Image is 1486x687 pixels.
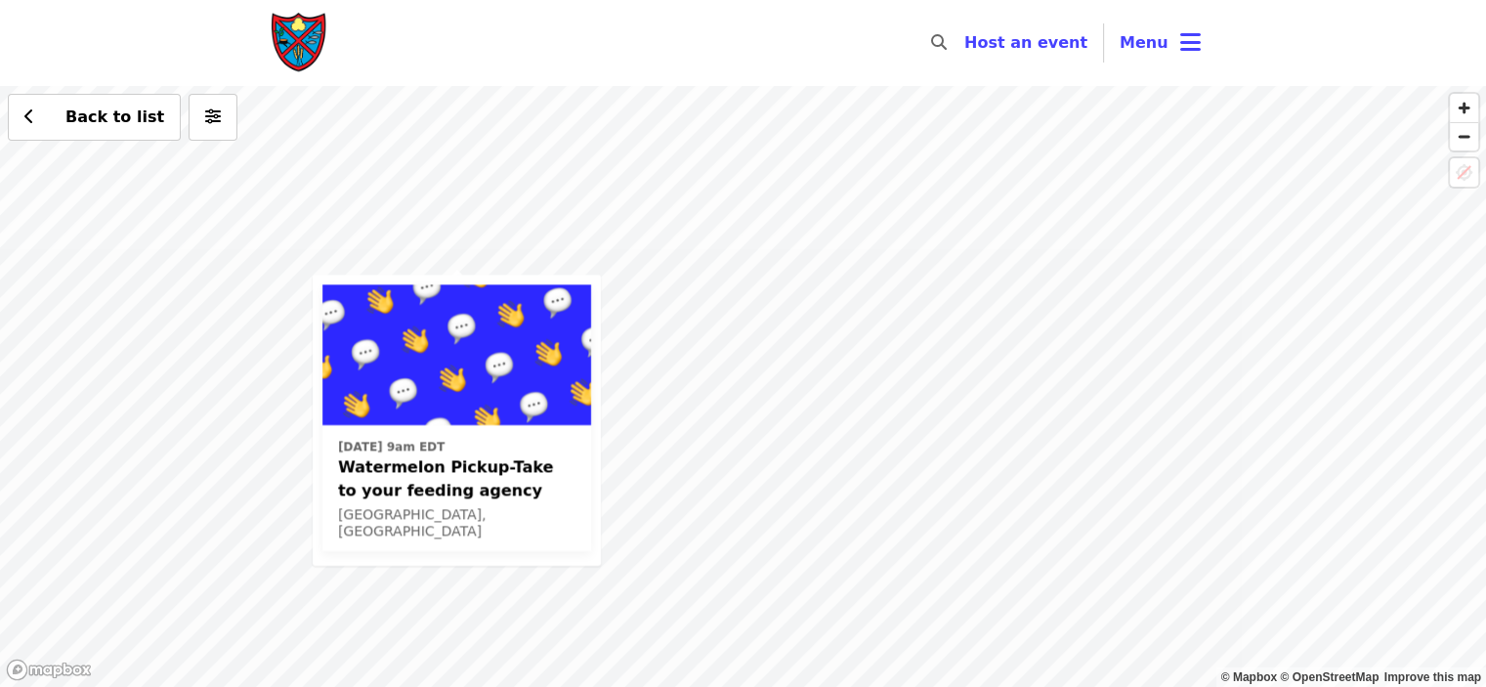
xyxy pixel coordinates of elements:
[1221,670,1278,684] a: Mapbox
[1450,122,1478,150] button: Zoom Out
[205,107,221,126] i: sliders-h icon
[24,107,34,126] i: chevron-left icon
[1450,158,1478,187] button: Location Not Available
[338,506,575,539] div: [GEOGRAPHIC_DATA], [GEOGRAPHIC_DATA]
[1104,20,1216,66] button: Toggle account menu
[1120,33,1168,52] span: Menu
[964,33,1087,52] a: Host an event
[65,107,164,126] span: Back to list
[322,284,591,551] a: See details for "Watermelon Pickup-Take to your feeding agency"
[189,94,237,141] button: More filters (0 selected)
[931,33,947,52] i: search icon
[958,20,974,66] input: Search
[322,284,591,425] img: Watermelon Pickup-Take to your feeding agency organized by Society of St. Andrew
[8,94,181,141] button: Back to list
[1450,94,1478,122] button: Zoom In
[1180,28,1201,57] i: bars icon
[271,12,329,74] img: Society of St. Andrew - Home
[1384,670,1481,684] a: Map feedback
[6,659,92,681] a: Mapbox logo
[338,455,575,502] span: Watermelon Pickup-Take to your feeding agency
[338,438,445,455] time: [DATE] 9am EDT
[1280,670,1379,684] a: OpenStreetMap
